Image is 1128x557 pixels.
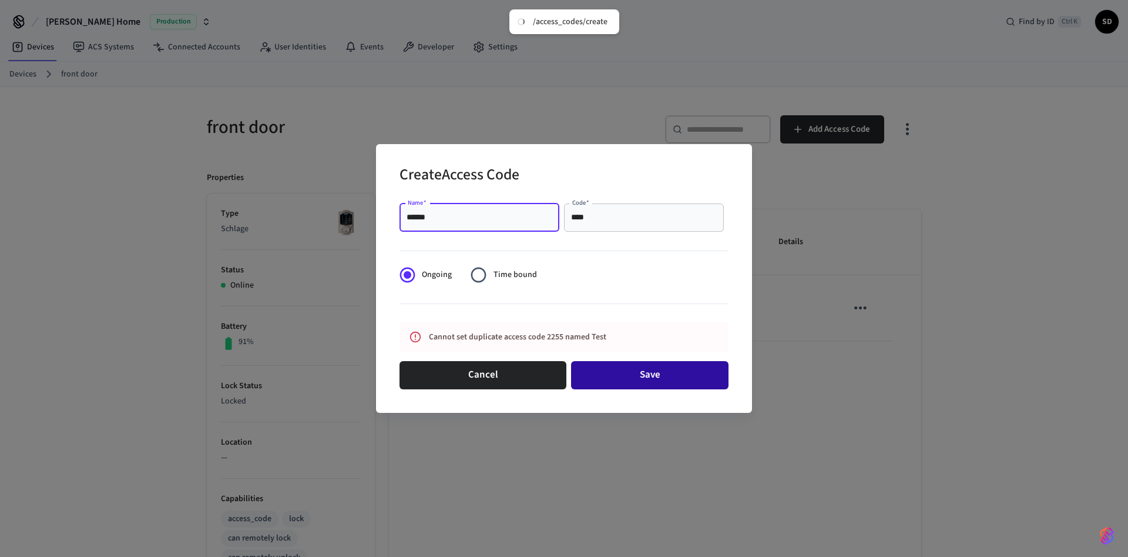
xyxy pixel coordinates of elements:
[399,158,519,194] h2: Create Access Code
[422,269,452,281] span: Ongoing
[408,198,427,207] label: Name
[1100,526,1114,545] img: SeamLogoGradient.69752ec5.svg
[571,361,728,389] button: Save
[429,326,677,348] div: Cannot set duplicate access code 2255 named Test
[493,269,537,281] span: Time bound
[533,16,607,27] div: /access_codes/create
[399,361,566,389] button: Cancel
[572,198,589,207] label: Code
